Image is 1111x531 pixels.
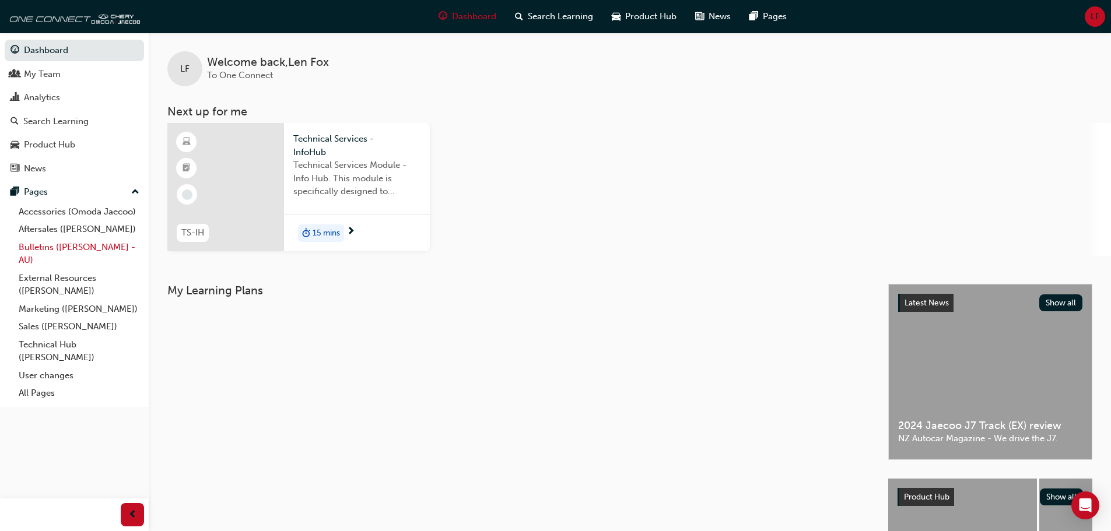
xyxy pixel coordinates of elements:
div: Product Hub [24,138,75,152]
span: 15 mins [313,227,340,240]
span: Pages [763,10,787,23]
div: Open Intercom Messenger [1071,491,1099,519]
span: NZ Autocar Magazine - We drive the J7. [898,432,1082,445]
span: Search Learning [528,10,593,23]
button: Pages [5,181,144,203]
span: Dashboard [452,10,496,23]
span: Technical Services Module - Info Hub. This module is specifically designed to address the require... [293,159,420,198]
h3: My Learning Plans [167,284,870,297]
span: LF [180,62,190,76]
a: All Pages [14,384,144,402]
span: news-icon [10,164,19,174]
span: news-icon [695,9,704,24]
div: Analytics [24,91,60,104]
a: News [5,158,144,180]
a: External Resources ([PERSON_NAME]) [14,269,144,300]
a: search-iconSearch Learning [506,5,602,29]
h3: Next up for me [149,105,1111,118]
a: User changes [14,367,144,385]
button: Show all [1040,488,1084,505]
a: Latest NewsShow all2024 Jaecoo J7 Track (EX) reviewNZ Autocar Magazine - We drive the J7. [888,284,1092,460]
span: search-icon [515,9,523,24]
span: guage-icon [10,45,19,56]
a: Latest NewsShow all [898,294,1082,312]
span: Welcome back , Len Fox [207,56,329,69]
a: Marketing ([PERSON_NAME]) [14,300,144,318]
a: Analytics [5,87,144,108]
span: booktick-icon [183,161,191,176]
span: 2024 Jaecoo J7 Track (EX) review [898,419,1082,432]
span: chart-icon [10,93,19,103]
a: Bulletins ([PERSON_NAME] - AU) [14,238,144,269]
div: News [24,162,46,175]
span: up-icon [131,185,139,200]
a: news-iconNews [686,5,740,29]
img: oneconnect [6,5,140,28]
span: next-icon [346,227,355,237]
span: learningResourceType_ELEARNING-icon [183,135,191,150]
span: learningRecordVerb_NONE-icon [182,189,192,200]
a: Sales ([PERSON_NAME]) [14,318,144,336]
span: car-icon [612,9,621,24]
span: To One Connect [207,70,273,80]
button: Show all [1039,294,1083,311]
span: Latest News [905,298,949,308]
a: Product Hub [5,134,144,156]
span: Technical Services - InfoHub [293,132,420,159]
span: pages-icon [749,9,758,24]
span: TS-IH [181,226,204,240]
a: pages-iconPages [740,5,796,29]
span: duration-icon [302,226,310,241]
div: My Team [24,68,61,81]
span: pages-icon [10,187,19,198]
span: prev-icon [128,508,137,522]
a: guage-iconDashboard [429,5,506,29]
a: Accessories (Omoda Jaecoo) [14,203,144,221]
a: Search Learning [5,111,144,132]
a: Technical Hub ([PERSON_NAME]) [14,336,144,367]
span: News [709,10,731,23]
button: LF [1085,6,1105,27]
span: Product Hub [904,492,949,502]
span: Product Hub [625,10,677,23]
a: Aftersales ([PERSON_NAME]) [14,220,144,238]
span: guage-icon [439,9,447,24]
a: TS-IHTechnical Services - InfoHubTechnical Services Module - Info Hub. This module is specificall... [167,123,430,251]
span: car-icon [10,140,19,150]
span: search-icon [10,117,19,127]
div: Pages [24,185,48,199]
a: car-iconProduct Hub [602,5,686,29]
div: Search Learning [23,115,89,128]
span: people-icon [10,69,19,80]
button: DashboardMy TeamAnalyticsSearch LearningProduct HubNews [5,37,144,181]
a: Dashboard [5,40,144,61]
a: Product HubShow all [898,488,1083,507]
span: LF [1091,10,1100,23]
a: My Team [5,64,144,85]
